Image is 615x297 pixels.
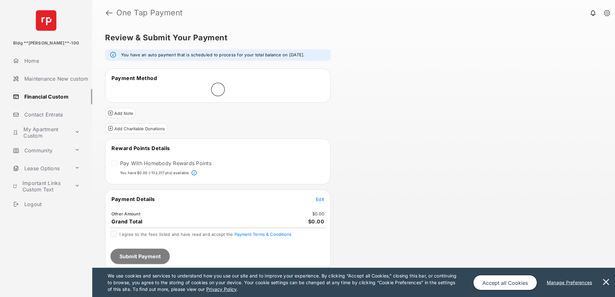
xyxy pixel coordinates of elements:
a: Contact Entrata [10,107,92,122]
td: Other Amount [111,211,141,217]
a: Logout [10,197,92,212]
span: $0.00 [308,218,324,225]
span: Edit [316,197,324,202]
h5: Review & Submit Your Payment [105,34,597,42]
span: Payment Method [111,75,157,81]
a: Lease Options [10,161,72,176]
strong: One Tap Payment [116,9,183,17]
a: Financial Custom [10,89,92,104]
span: Reward Points Details [111,145,170,151]
button: I agree to the fees listed and have read and accept the [234,232,291,237]
img: svg+xml;base64,PHN2ZyB4bWxucz0iaHR0cDovL3d3dy53My5vcmcvMjAwMC9zdmciIHdpZHRoPSI2NCIgaGVpZ2h0PSI2NC... [36,10,56,31]
span: Payment Details [111,196,155,202]
button: Edit [316,196,324,202]
button: Add Charitable Donations [105,123,168,133]
u: Manage Preferences [547,280,595,285]
a: My Apartment Custom [10,125,72,140]
u: Privacy Policy [206,286,236,292]
button: Accept all Cookies [473,275,537,290]
p: We use cookies and services to understand how you use our site and to improve your experience. By... [108,272,460,293]
p: You have $0.00 (-132,317 pts) available [120,170,189,176]
a: Maintenance New custom [10,71,92,86]
span: I agree to the fees listed and have read and accept the [119,232,291,237]
p: Bldg **[PERSON_NAME]**-100 [13,40,79,46]
em: You have an auto payment that is scheduled to process for your total balance on [DATE]. [121,52,305,58]
label: Pay With Homebody Rewards Points [120,160,211,166]
a: Community [10,143,72,158]
button: Submit Payment [111,249,170,264]
span: Grand Total [111,218,143,225]
button: Add Note [105,108,136,118]
a: Home [10,53,92,68]
td: $0.00 [312,211,324,217]
a: Important Links Custom Text [10,179,72,194]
